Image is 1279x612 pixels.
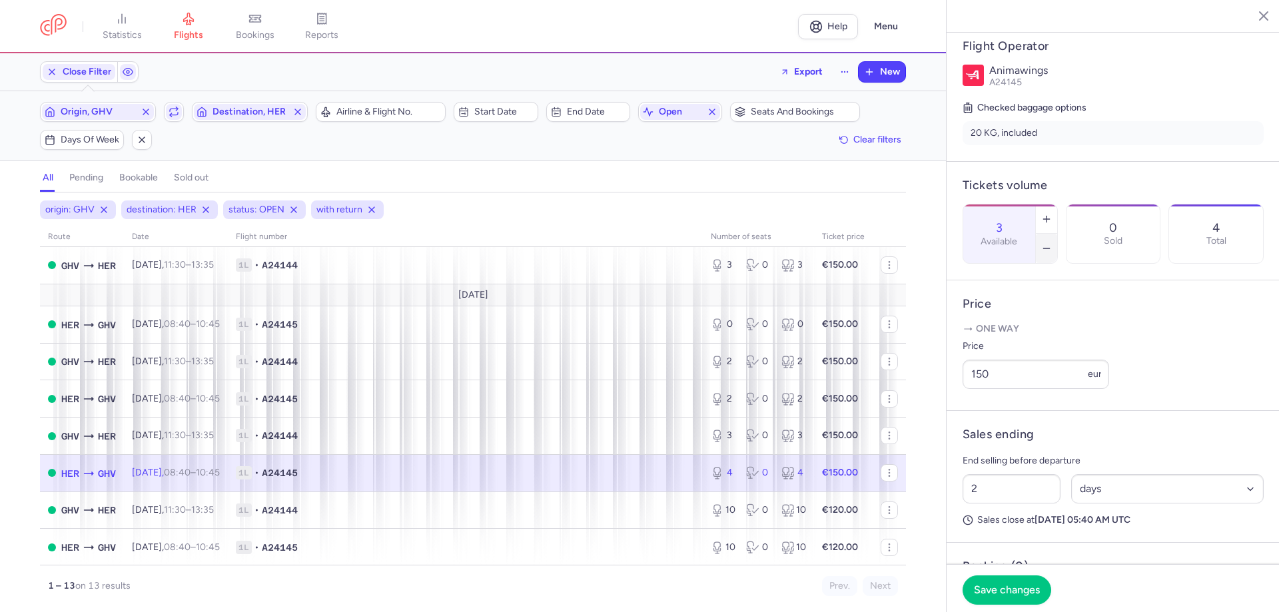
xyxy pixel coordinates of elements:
button: Destination, HER [192,102,308,122]
span: 1L [236,318,252,331]
li: 20 KG, included [963,121,1264,145]
span: • [254,392,259,406]
time: 13:35 [191,259,214,270]
span: A24145 [989,77,1022,88]
span: Seats and bookings [751,107,855,117]
span: HER [61,392,79,406]
span: flights [174,29,203,41]
span: GHV [98,540,116,555]
button: Start date [454,102,538,122]
span: [DATE], [132,541,220,553]
span: Export [794,67,823,77]
span: – [164,430,214,441]
div: 0 [746,258,771,272]
span: with return [316,203,362,216]
input: --- [963,360,1109,389]
th: route [40,227,124,247]
button: Prev. [822,576,857,596]
h5: Checked baggage options [963,100,1264,116]
span: – [164,504,214,515]
span: 1L [236,503,252,517]
span: GHV [61,354,79,369]
div: 0 [746,503,771,517]
span: GHV [61,258,79,273]
span: End date [567,107,626,117]
strong: 1 – 13 [48,580,75,591]
time: 10:45 [196,467,220,478]
h4: Sales ending [963,427,1034,442]
span: reports [305,29,338,41]
span: A24145 [262,541,298,554]
span: • [254,429,259,442]
th: Flight number [228,227,703,247]
span: A24144 [262,429,298,442]
h4: pending [69,172,103,184]
span: A24144 [262,503,298,517]
div: 10 [711,503,735,517]
div: 0 [746,318,771,331]
div: 0 [746,429,771,442]
time: 11:30 [164,259,186,270]
a: CitizenPlane red outlined logo [40,14,67,39]
div: 10 [781,541,806,554]
div: 10 [711,541,735,554]
span: GHV [98,392,116,406]
span: Nikos Kazantzakis Airport, Irákleion, Greece [61,318,79,332]
label: Price [963,338,1109,354]
span: – [164,541,220,553]
h4: Tickets volume [963,178,1264,193]
span: Destination, HER [213,107,287,117]
time: 13:35 [191,504,214,515]
h4: Price [963,296,1264,312]
span: 1L [236,355,252,368]
p: Total [1206,236,1226,246]
a: bookings [222,12,288,41]
button: Close Filters [41,62,117,82]
div: 3 [781,429,806,442]
span: Origin, GHV [61,107,135,117]
time: 10:45 [196,393,220,404]
input: ## [963,474,1061,503]
div: 3 [781,258,806,272]
time: 13:35 [191,356,214,367]
button: open [638,102,722,122]
strong: €120.00 [822,504,858,515]
span: • [254,258,259,272]
a: reports [288,12,355,41]
div: 2 [711,355,735,368]
span: Brașov-Ghimbav International Airport, Brașov, Romania [98,318,116,332]
p: 4 [1212,221,1220,234]
button: Menu [866,14,906,39]
label: Available [981,236,1017,247]
div: 4 [781,466,806,479]
button: Airline & Flight No. [316,102,446,122]
span: HER [98,429,116,444]
div: 0 [781,318,806,331]
div: 2 [711,392,735,406]
div: 10 [781,503,806,517]
time: 08:40 [164,393,191,404]
span: GHV [61,429,79,444]
div: 4 [711,466,735,479]
span: Close Filters [63,67,116,77]
span: [DATE], [132,318,220,330]
span: [DATE] [458,290,488,300]
a: statistics [89,12,155,41]
th: Ticket price [814,227,873,247]
h4: Flight Operator [963,39,1264,54]
span: Start date [474,107,533,117]
span: • [254,355,259,368]
div: 3 [711,429,735,442]
img: Animawings logo [963,65,984,86]
span: 1L [236,392,252,406]
strong: €150.00 [822,259,858,270]
span: – [164,393,220,404]
span: Help [827,21,847,31]
div: 0 [746,466,771,479]
time: 11:30 [164,430,186,441]
div: 0 [711,318,735,331]
button: Next [863,576,898,596]
span: HER [98,503,116,517]
span: A24144 [262,258,298,272]
div: 0 [746,392,771,406]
